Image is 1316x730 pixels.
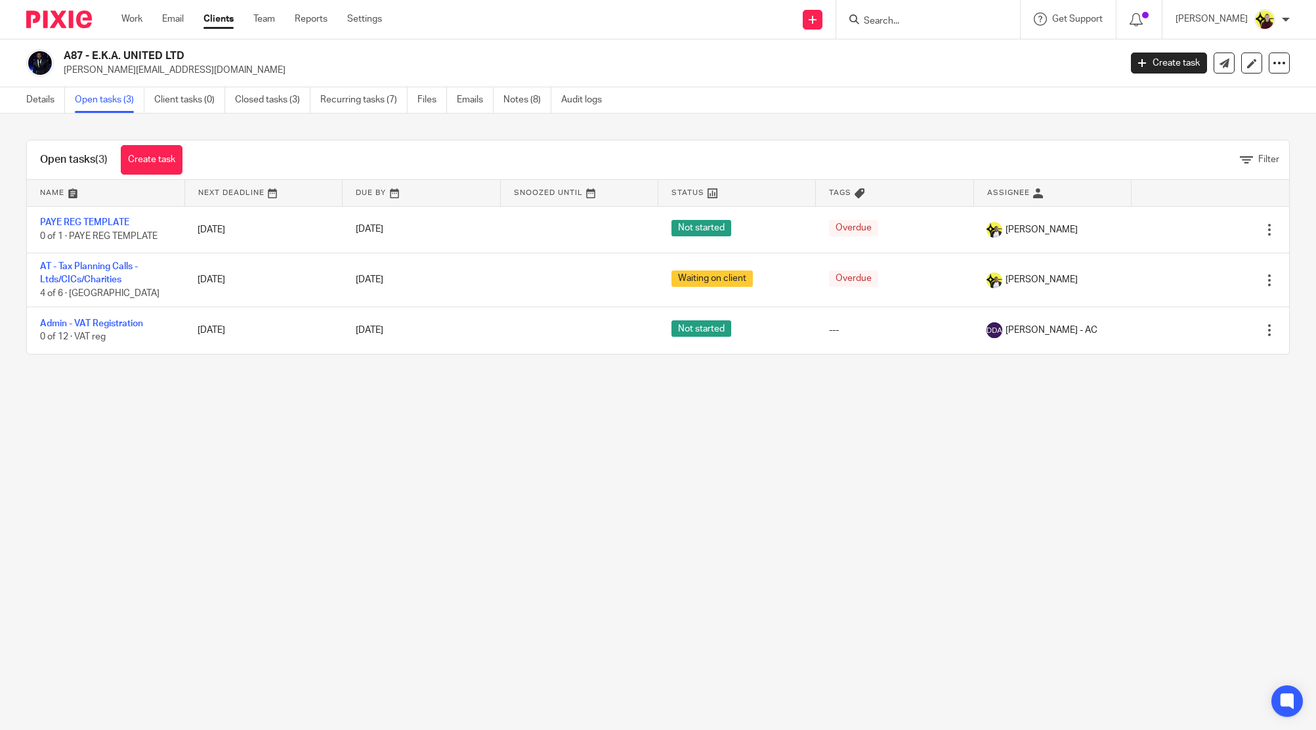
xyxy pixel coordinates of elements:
span: Not started [671,320,731,337]
span: Overdue [829,270,878,287]
a: Audit logs [561,87,612,113]
a: Work [121,12,142,26]
a: Reports [295,12,328,26]
span: Not started [671,220,731,236]
span: [PERSON_NAME] - AC [1006,324,1097,337]
img: ERIC%20KOFI%20ABREFA.jpg [26,49,54,77]
span: Overdue [829,220,878,236]
span: (3) [95,154,108,165]
a: Emails [457,87,494,113]
a: PAYE REG TEMPLATE [40,218,129,227]
td: [DATE] [184,206,342,253]
span: 0 of 1 · PAYE REG TEMPLATE [40,232,158,241]
p: [PERSON_NAME] [1176,12,1248,26]
span: Get Support [1052,14,1103,24]
span: [DATE] [356,225,383,234]
td: [DATE] [184,307,342,354]
h2: A87 - E.K.A. UNITED LTD [64,49,902,63]
span: Snoozed Until [514,189,583,196]
p: [PERSON_NAME][EMAIL_ADDRESS][DOMAIN_NAME] [64,64,1111,77]
a: Notes (8) [503,87,551,113]
span: [PERSON_NAME] [1006,223,1078,236]
a: Team [253,12,275,26]
span: Filter [1258,155,1279,164]
a: Email [162,12,184,26]
img: Pixie [26,11,92,28]
div: --- [829,324,960,337]
a: Settings [347,12,382,26]
a: Create task [121,145,182,175]
img: Carine-Starbridge.jpg [987,272,1002,288]
span: [DATE] [356,326,383,335]
span: 0 of 12 · VAT reg [40,332,106,341]
span: [DATE] [356,275,383,284]
h1: Open tasks [40,153,108,167]
a: Admin - VAT Registration [40,319,143,328]
img: Megan-Starbridge.jpg [1254,9,1275,30]
a: Clients [203,12,234,26]
span: Status [671,189,704,196]
a: Files [417,87,447,113]
img: Carine-Starbridge.jpg [987,222,1002,238]
a: Client tasks (0) [154,87,225,113]
input: Search [862,16,981,28]
span: Waiting on client [671,270,753,287]
a: Details [26,87,65,113]
a: AT - Tax Planning Calls - Ltds/CICs/Charities [40,262,138,284]
a: Recurring tasks (7) [320,87,408,113]
img: svg%3E [987,322,1002,338]
span: [PERSON_NAME] [1006,273,1078,286]
a: Closed tasks (3) [235,87,310,113]
span: 4 of 6 · [GEOGRAPHIC_DATA] [40,289,159,298]
a: Create task [1131,53,1207,74]
a: Open tasks (3) [75,87,144,113]
span: Tags [829,189,851,196]
td: [DATE] [184,253,342,307]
